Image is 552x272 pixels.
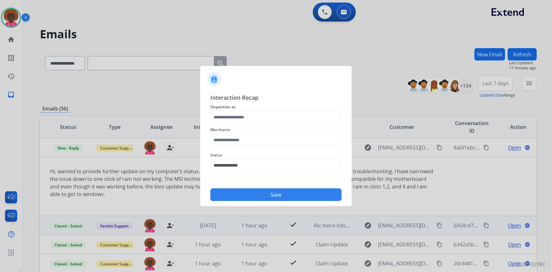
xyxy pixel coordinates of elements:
span: Disposition as [210,103,342,111]
span: Interaction Recap [210,93,342,103]
img: contactIcon [207,72,222,87]
span: Merchants [210,126,342,134]
span: Status [210,151,342,159]
p: 0.20.1027RC [517,261,546,268]
button: Save [210,188,342,201]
